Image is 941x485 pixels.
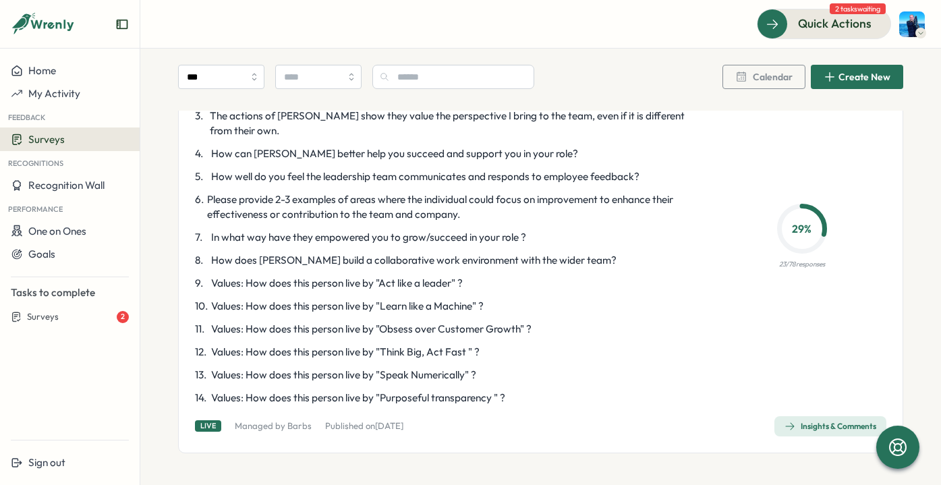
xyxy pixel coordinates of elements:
[753,72,793,82] span: Calendar
[779,259,825,270] p: 23 / 78 responses
[211,276,463,291] span: Values: How does this person live by "Act like a leader" ?
[811,65,903,89] button: Create New
[28,87,80,100] span: My Activity
[781,220,823,237] p: 29 %
[325,420,403,432] p: Published on
[774,416,886,436] button: Insights & Comments
[211,299,484,314] span: Values: How does this person live by "Learn like a Machine" ?
[211,230,526,245] span: In what way have they empowered you to grow/succeed in your role ?
[28,133,65,146] span: Surveys
[28,456,65,469] span: Sign out
[28,179,105,192] span: Recognition Wall
[830,3,886,14] span: 2 tasks waiting
[195,109,207,138] span: 3 .
[195,345,208,360] span: 12 .
[798,15,872,32] span: Quick Actions
[28,64,56,77] span: Home
[195,192,204,222] span: 6 .
[211,322,532,337] span: Values: How does this person live by "Obsess over Customer Growth" ?
[211,368,476,382] span: Values: How does this person live by "Speak Numerically" ?
[375,420,403,431] span: [DATE]
[195,169,208,184] span: 5 .
[211,169,639,184] span: How well do you feel the leadership team communicates and responds to employee feedback?
[11,285,129,300] p: Tasks to complete
[28,225,86,237] span: One on Ones
[195,322,208,337] span: 11 .
[211,391,505,405] span: Values: How does this person live by "Purposeful transparency " ?
[195,368,208,382] span: 13 .
[195,146,208,161] span: 4 .
[195,253,208,268] span: 8 .
[195,420,221,432] div: Live
[115,18,129,31] button: Expand sidebar
[195,299,208,314] span: 10 .
[757,9,891,38] button: Quick Actions
[28,248,55,260] span: Goals
[211,253,617,268] span: How does [PERSON_NAME] build a collaborative work environment with the wider team?
[195,391,208,405] span: 14 .
[235,420,312,432] p: Managed by
[899,11,925,37] img: Henry Innis
[785,421,876,432] div: Insights & Comments
[722,65,805,89] button: Calendar
[195,276,208,291] span: 9 .
[195,230,208,245] span: 7 .
[211,146,578,161] span: How can [PERSON_NAME] better help you succeed and support you in your role?
[207,192,702,222] span: Please provide 2-3 examples of areas where the individual could focus on improvement to enhance t...
[838,72,890,82] span: Create New
[117,311,129,323] div: 2
[27,311,59,323] span: Surveys
[210,109,702,138] span: The actions of [PERSON_NAME] show they value the perspective I bring to the team, even if it is d...
[211,345,480,360] span: Values: How does this person live by "Think Big, Act Fast " ?
[287,420,312,431] a: Barbs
